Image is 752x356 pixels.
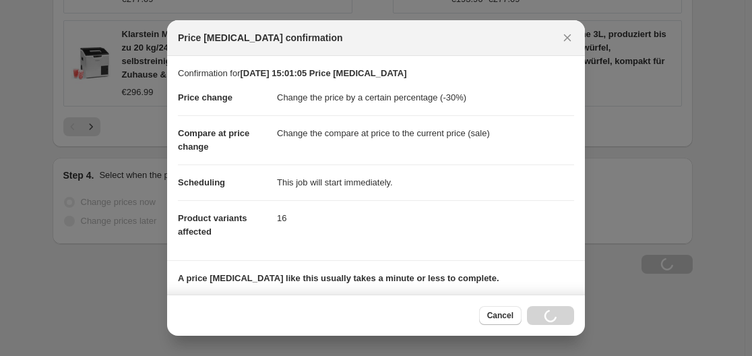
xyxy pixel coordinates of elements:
dd: Change the compare at price to the current price (sale) [277,115,574,151]
dd: Change the price by a certain percentage (-30%) [277,80,574,115]
span: Cancel [487,310,513,321]
b: A price [MEDICAL_DATA] like this usually takes a minute or less to complete. [178,273,499,283]
span: Price [MEDICAL_DATA] confirmation [178,31,343,44]
span: Price change [178,92,232,102]
b: [DATE] 15:01:05 Price [MEDICAL_DATA] [240,68,406,78]
p: Confirmation for [178,67,574,80]
button: Cancel [479,306,522,325]
span: Product variants affected [178,213,247,237]
span: Scheduling [178,177,225,187]
dd: This job will start immediately. [277,165,574,200]
span: Compare at price change [178,128,249,152]
dd: 16 [277,200,574,236]
button: Close [558,28,577,47]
